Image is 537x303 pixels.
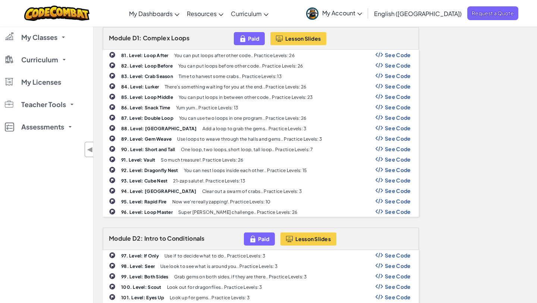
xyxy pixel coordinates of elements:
span: Curriculum [231,10,262,18]
b: 99. Level: Both Sides [121,274,169,279]
img: IconChallengeLevel.svg [109,262,116,269]
span: See Code [385,198,411,204]
img: IconChallengeLevel.svg [109,198,116,204]
span: See Code [385,294,411,300]
a: English ([GEOGRAPHIC_DATA]) [370,3,465,24]
img: Show Code Logo [376,63,383,68]
b: 92. Level: Dragonfly Nest [121,168,178,173]
b: 98. Level: Seer [121,263,155,269]
b: 89. Level: Gem Weave [121,136,172,142]
p: Look up for gems.. Practice Levels: 3 [170,295,249,300]
b: 87. Level: Double Loop [121,115,173,121]
b: 84. Level: Lurker [121,84,159,90]
span: See Code [385,167,411,173]
span: My Account [322,9,362,17]
p: Look out for dragonflies.. Practice Levels: 3 [167,285,262,290]
span: Paid [258,236,269,242]
p: You can put loops after other code.. Practice Levels: 26 [174,53,295,58]
img: Show Code Logo [376,253,383,258]
img: IconChallengeLevel.svg [109,93,116,100]
p: You can nest loops inside each other.. Practice Levels: 15 [184,168,307,173]
span: See Code [385,146,411,152]
img: IconChallengeLevel.svg [109,294,116,300]
img: Show Code Logo [376,294,383,300]
img: Show Code Logo [376,136,383,141]
b: 81. Level: Loop After [121,53,169,58]
span: See Code [385,188,411,194]
img: IconChallengeLevel.svg [109,83,116,90]
img: IconChallengeLevel.svg [109,104,116,110]
b: 96. Level: Loop Master [121,209,173,215]
b: 93. Level: Cube Nest [121,178,167,184]
p: Time to harvest some crabs.. Practice Levels: 13 [179,74,282,79]
button: Lesson Slides [280,232,337,246]
span: Lesson Slides [285,35,321,41]
span: See Code [385,62,411,68]
p: 21-zap salute!. Practice Levels: 13 [173,178,245,183]
span: See Code [385,73,411,79]
p: Use if to decide what to do.. Practice Levels: 3 [164,253,265,258]
span: See Code [385,125,411,131]
span: Module [109,234,131,242]
img: IconChallengeLevel.svg [109,166,116,173]
b: 85. Level: Loop Middle [121,94,173,100]
button: Lesson Slides [270,32,327,45]
img: Show Code Logo [376,94,383,99]
span: See Code [385,104,411,110]
img: Show Code Logo [376,125,383,131]
p: Yum yum.. Practice Levels: 13 [176,105,238,110]
b: 82. Level: Loop Before [121,63,173,69]
a: My Dashboards [125,3,183,24]
span: Resources [187,10,217,18]
p: You can use two loops in one program.. Practice Levels: 26 [179,116,307,121]
img: Show Code Logo [376,199,383,204]
img: IconChallengeLevel.svg [109,187,116,194]
b: 100. Level: Scout [121,284,161,290]
span: See Code [385,177,411,183]
b: 101. Level: Eyes Up [121,295,164,300]
img: Show Code Logo [376,146,383,151]
span: See Code [385,284,411,290]
span: My Dashboards [129,10,173,18]
span: Paid [248,35,259,41]
span: See Code [385,273,411,279]
span: D2: Intro to Conditionals [132,234,205,242]
img: IconPaidLevel.svg [249,235,256,243]
span: Curriculum [21,56,58,63]
img: IconChallengeLevel.svg [109,62,116,69]
p: Use look to see what is around you.. Practice Levels: 3 [160,264,277,269]
p: You can put loops before other code.. Practice Levels: 26 [178,63,303,68]
img: IconChallengeLevel.svg [109,273,116,279]
span: See Code [385,52,411,58]
img: IconChallengeLevel.svg [109,125,116,131]
span: See Code [385,115,411,121]
img: Show Code Logo [376,115,383,120]
img: IconChallengeLevel.svg [109,208,116,215]
b: 88. Level: [GEOGRAPHIC_DATA] [121,126,197,131]
img: IconChallengeLevel.svg [109,252,116,259]
span: English ([GEOGRAPHIC_DATA]) [374,10,462,18]
b: 95. Level: Rapid Fire [121,199,167,204]
img: Show Code Logo [376,52,383,57]
img: Show Code Logo [376,178,383,183]
img: Show Code Logo [376,274,383,279]
img: Show Code Logo [376,167,383,172]
span: See Code [385,83,411,89]
p: Now we're really zapping!. Practice Levels: 10 [172,199,270,204]
img: IconChallengeLevel.svg [109,177,116,184]
img: IconChallengeLevel.svg [109,156,116,163]
img: Show Code Logo [376,263,383,268]
b: 90. Level: Short and Tall [121,147,175,152]
img: IconChallengeLevel.svg [109,283,116,290]
img: Show Code Logo [376,188,383,193]
a: My Account [302,1,366,25]
img: Show Code Logo [376,73,383,78]
a: Resources [183,3,227,24]
img: avatar [306,7,318,20]
a: Request a Quote [467,6,518,20]
span: See Code [385,263,411,269]
span: See Code [385,94,411,100]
